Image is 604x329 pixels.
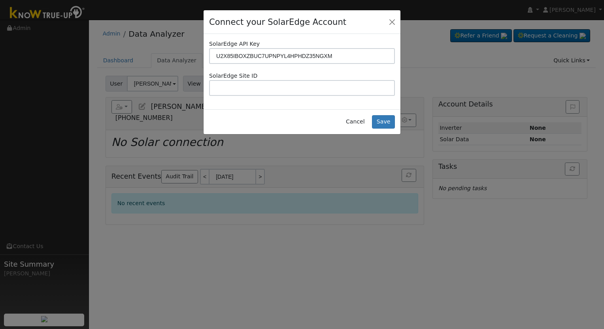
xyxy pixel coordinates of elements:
button: Close [387,16,398,27]
h4: Connect your SolarEdge Account [209,16,346,28]
button: Cancel [341,115,369,129]
label: SolarEdge API Key [209,40,260,48]
label: SolarEdge Site ID [209,72,257,80]
button: Save [372,115,395,129]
